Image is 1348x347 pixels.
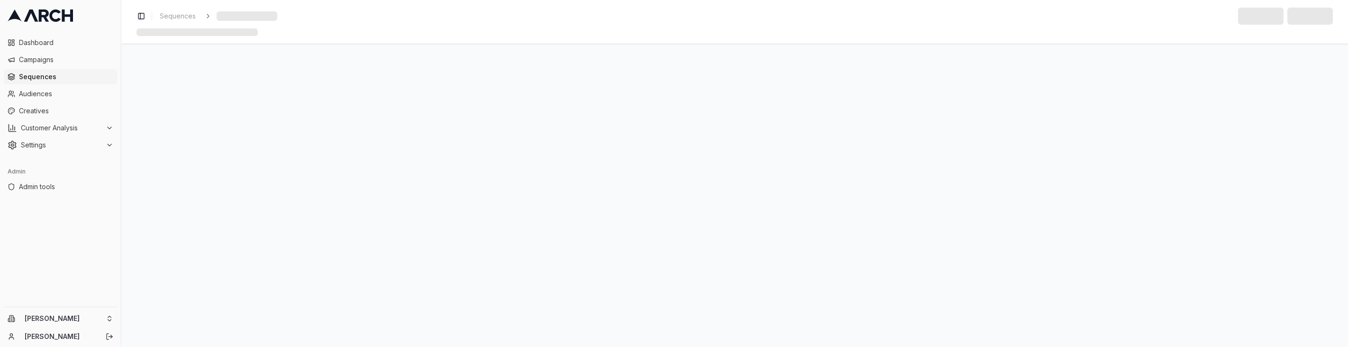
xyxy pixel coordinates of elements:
span: Sequences [160,11,196,21]
button: Customer Analysis [4,120,117,136]
span: Customer Analysis [21,123,102,133]
a: [PERSON_NAME] [25,332,95,341]
a: Admin tools [4,179,117,194]
span: Admin tools [19,182,113,192]
span: Dashboard [19,38,113,47]
span: [PERSON_NAME] [25,314,102,323]
span: Sequences [19,72,113,82]
span: Audiences [19,89,113,99]
a: Audiences [4,86,117,101]
button: Log out [103,330,116,343]
span: Creatives [19,106,113,116]
a: Dashboard [4,35,117,50]
a: Sequences [156,9,200,23]
span: Settings [21,140,102,150]
button: Settings [4,137,117,153]
button: [PERSON_NAME] [4,311,117,326]
span: Campaigns [19,55,113,64]
nav: breadcrumb [156,9,277,23]
a: Campaigns [4,52,117,67]
div: Admin [4,164,117,179]
a: Sequences [4,69,117,84]
a: Creatives [4,103,117,119]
